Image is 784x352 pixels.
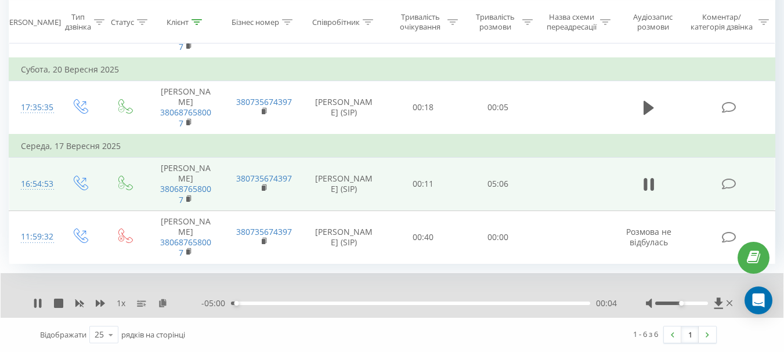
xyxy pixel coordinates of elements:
a: 380735674397 [236,173,292,184]
td: 00:11 [386,157,461,211]
td: 00:18 [386,81,461,135]
div: Тривалість розмови [471,12,519,32]
a: 380735674397 [236,226,292,237]
td: [PERSON_NAME] (SIP) [302,211,386,264]
td: 00:00 [461,211,536,264]
div: 25 [95,329,104,340]
div: 1 - 6 з 6 [633,328,658,340]
span: Розмова не відбулась [626,226,671,248]
div: Accessibility label [679,301,684,306]
td: [PERSON_NAME] (SIP) [302,157,386,211]
td: [PERSON_NAME] [147,211,225,264]
div: 17:35:35 [21,96,45,119]
a: 380687658007 [160,237,211,258]
div: Клієнт [167,17,189,27]
div: Коментар/категорія дзвінка [688,12,756,32]
div: Open Intercom Messenger [745,286,772,314]
div: Accessibility label [234,301,239,306]
a: 380687658007 [160,183,211,205]
td: [PERSON_NAME] (SIP) [302,81,386,135]
td: [PERSON_NAME] [147,157,225,211]
span: Відображати [40,329,86,340]
a: 1 [681,326,699,343]
span: 1 x [117,297,125,309]
td: Середа, 17 Вересня 2025 [9,135,775,158]
div: Статус [111,17,134,27]
td: [PERSON_NAME] [147,81,225,135]
div: [PERSON_NAME] [2,17,61,27]
span: 00:04 [596,297,617,309]
div: 11:59:32 [21,226,45,248]
a: 380735674397 [236,96,292,107]
td: Субота, 20 Вересня 2025 [9,58,775,81]
div: Бізнес номер [232,17,279,27]
td: 00:40 [386,211,461,264]
td: 05:06 [461,157,536,211]
div: 16:54:53 [21,173,45,195]
a: 380687658007 [160,107,211,128]
div: Тип дзвінка [65,12,91,32]
span: - 05:00 [201,297,231,309]
span: рядків на сторінці [121,329,185,340]
td: 00:05 [461,81,536,135]
div: Аудіозапис розмови [624,12,682,32]
div: Тривалість очікування [396,12,445,32]
div: Співробітник [312,17,360,27]
div: Назва схеми переадресації [546,12,597,32]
